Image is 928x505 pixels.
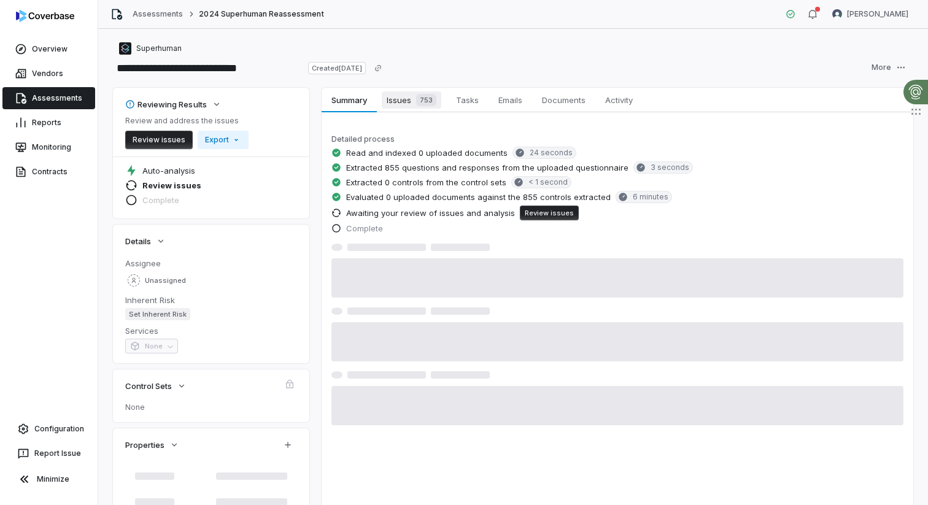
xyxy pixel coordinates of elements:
button: More [864,58,913,77]
p: Review and address the issues [125,116,249,126]
span: 6 minutes [633,192,668,202]
span: Properties [125,439,164,450]
button: Review issues [125,131,193,149]
span: 24 seconds [530,148,573,158]
button: Details [122,228,169,254]
span: Awaiting your review of issues and analysis [346,207,515,218]
span: Auto-analysis [142,165,195,176]
span: Control Sets [125,380,172,391]
button: Reviewing Results [122,91,225,117]
a: Monitoring [2,136,95,158]
span: Read and indexed 0 uploaded documents [346,147,508,158]
span: Superhuman [136,44,182,53]
span: Activity [600,92,638,108]
span: Review issues [142,180,201,191]
span: 2024 Superhuman Reassessment [199,9,323,19]
span: Unassigned [145,276,186,285]
button: Copy link [367,57,389,79]
span: Evaluated 0 uploaded documents against the 855 controls extracted [346,191,611,202]
span: Complete [142,195,179,206]
dt: Inherent Risk [125,295,297,306]
span: [PERSON_NAME] [847,9,908,19]
a: Assessments [2,87,95,109]
img: logo-D7KZi-bG.svg [16,10,74,22]
a: Configuration [5,418,93,440]
button: Review issues [520,206,579,220]
button: https://superhuman.com/Superhuman [115,37,185,60]
span: 3 seconds [651,163,689,172]
button: Report Issue [5,442,93,465]
div: Reviewing Results [125,99,207,110]
p: Detailed process [331,132,903,147]
button: Control Sets [122,373,190,399]
span: Extracted 0 controls from the control sets [346,177,506,188]
span: None [125,403,297,412]
a: Assessments [133,9,183,19]
dt: Services [125,325,297,336]
a: Overview [2,38,95,60]
span: Summary [327,92,371,108]
span: Issues [382,91,441,109]
dt: Assignee [125,258,297,269]
button: Minimize [5,467,93,492]
span: Complete [346,223,383,234]
span: Tasks [451,92,484,108]
span: Emails [493,92,527,108]
span: Details [125,236,151,247]
button: Brian Ball avatar[PERSON_NAME] [825,5,916,23]
span: 753 [416,94,436,106]
button: Properties [122,432,183,458]
button: Export [198,131,249,149]
img: Brian Ball avatar [832,9,842,19]
a: Vendors [2,63,95,85]
a: Reports [2,112,95,134]
span: Set Inherent Risk [125,308,190,320]
a: Contracts [2,161,95,183]
span: Extracted 855 questions and responses from the uploaded questionnaire [346,162,628,173]
span: Created [DATE] [308,62,366,74]
span: < 1 second [528,177,568,187]
span: Documents [537,92,590,108]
